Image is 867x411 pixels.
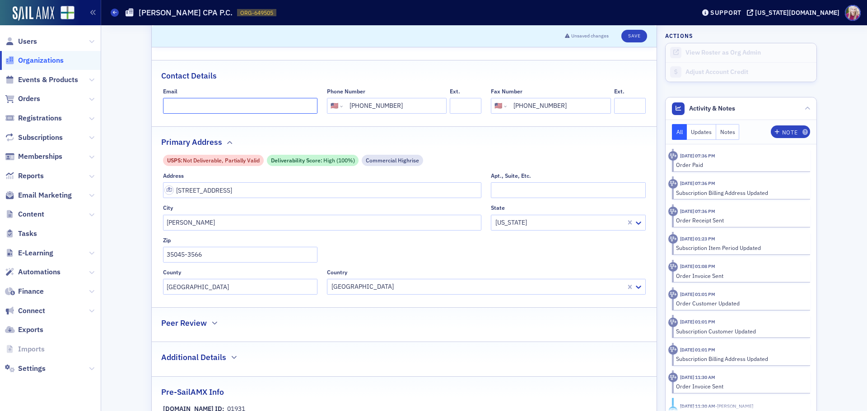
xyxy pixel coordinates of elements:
a: Email Marketing [5,190,72,200]
span: Tasks [18,229,37,239]
h2: Additional Details [161,351,226,363]
button: All [672,124,687,140]
a: Registrations [5,113,62,123]
div: Order Invoice Sent [676,382,804,390]
a: Exports [5,325,43,335]
div: Subscription Billing Address Updated [676,355,804,363]
div: County [163,269,181,276]
a: Users [5,37,37,46]
a: Subscriptions [5,133,63,143]
div: Fax Number [491,88,522,95]
time: 9/9/2025 01:08 PM [680,263,715,269]
time: 9/4/2025 11:30 AM [680,374,715,380]
a: Memberships [5,152,62,162]
time: 9/9/2025 07:36 PM [680,208,715,214]
div: Note [782,130,797,135]
div: Activity [668,373,678,382]
h2: Primary Address [161,136,222,148]
a: E-Learning [5,248,53,258]
a: Connect [5,306,45,316]
a: Imports [5,344,45,354]
div: Ext. [614,88,625,95]
span: Orders [18,94,40,104]
div: State [491,204,505,211]
button: [US_STATE][DOMAIN_NAME] [747,9,843,16]
a: Organizations [5,55,64,65]
span: Raegen Nuffer [715,403,753,409]
div: Deliverability Score: High (100%) [267,155,359,166]
a: Reports [5,171,44,181]
span: Imports [18,344,45,354]
div: Subscription Billing Address Updated [676,189,804,197]
a: Tasks [5,229,37,239]
button: Note [771,125,810,138]
div: Order Customer Updated [676,299,804,307]
div: Apt., Suite, Etc. [491,172,531,179]
a: Adjust Account Credit [666,62,816,82]
a: View Homepage [54,6,75,21]
div: City [163,204,173,211]
a: Automations [5,267,61,277]
span: Subscriptions [18,133,63,143]
time: 9/9/2025 07:36 PM [680,180,715,186]
span: Unsaved changes [571,32,609,40]
div: Activity [668,207,678,216]
span: Memberships [18,152,62,162]
a: Events & Products [5,75,78,85]
span: Users [18,37,37,46]
div: Activity [668,290,678,299]
div: Adjust Account Credit [685,68,812,76]
div: Zip [163,237,171,244]
div: Activity [668,345,678,355]
div: Email [163,88,177,95]
span: Profile [845,5,861,21]
div: Phone Number [327,88,365,95]
div: USPS: Not Deliverable, Partially Valid [163,155,264,166]
a: Settings [5,364,46,374]
div: Country [327,269,347,276]
span: Registrations [18,113,62,123]
span: Content [18,209,44,219]
span: Settings [18,364,46,374]
a: Finance [5,286,44,296]
span: USPS : [167,156,183,164]
h2: Pre-SailAMX Info [161,386,224,398]
time: 9/9/2025 07:36 PM [680,152,715,159]
div: Activity [668,234,678,244]
h4: Actions [665,32,693,40]
span: Email Marketing [18,190,72,200]
time: 9/9/2025 01:01 PM [680,319,715,325]
button: Notes [716,124,740,140]
time: 9/4/2025 11:30 AM [680,403,715,409]
div: Ext. [450,88,460,95]
span: Reports [18,171,44,181]
h1: [PERSON_NAME] CPA P.C. [139,7,233,18]
span: Organizations [18,55,64,65]
div: 🇺🇸 [494,101,502,111]
div: Support [710,9,741,17]
time: 9/9/2025 01:23 PM [680,236,715,242]
span: Events & Products [18,75,78,85]
span: Deliverability Score : [271,156,323,164]
div: Order Paid [676,161,804,169]
div: Subscription Item Period Updated [676,244,804,252]
span: Automations [18,267,61,277]
h2: Contact Details [161,70,217,82]
span: E-Learning [18,248,53,258]
div: 🇺🇸 [331,101,338,111]
div: Activity [668,179,678,189]
button: Updates [687,124,716,140]
span: Finance [18,286,44,296]
div: Order Receipt Sent [676,216,804,224]
div: Activity [668,151,678,161]
div: Activity [668,262,678,272]
div: Subscription Customer Updated [676,327,804,335]
div: Order Invoice Sent [676,272,804,280]
div: Address [163,172,184,179]
time: 9/9/2025 01:01 PM [680,346,715,353]
a: Content [5,209,44,219]
button: Save [621,30,647,42]
h2: Peer Review [161,317,207,329]
img: SailAMX [13,6,54,21]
